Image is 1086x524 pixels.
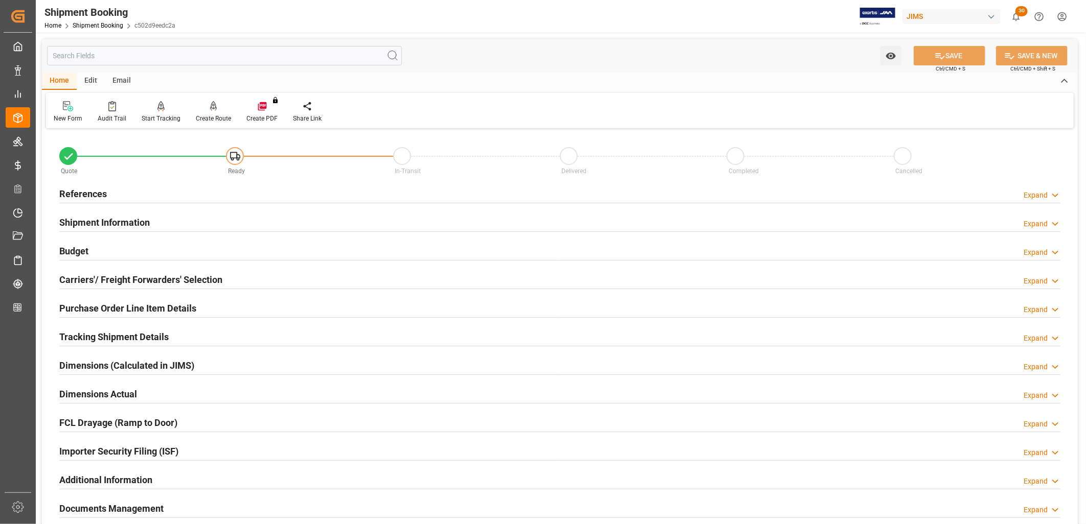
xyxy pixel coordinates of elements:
span: Cancelled [895,168,922,175]
div: Expand [1024,247,1048,258]
span: In-Transit [395,168,421,175]
span: Ctrl/CMD + Shift + S [1010,65,1055,73]
img: Exertis%20JAM%20-%20Email%20Logo.jpg_1722504956.jpg [860,8,895,26]
h2: FCL Drayage (Ramp to Door) [59,416,177,430]
div: Home [42,73,77,90]
button: SAVE [914,46,985,65]
h2: Carriers'/ Freight Forwarders' Selection [59,273,222,287]
h2: Shipment Information [59,216,150,229]
h2: Tracking Shipment Details [59,330,169,344]
span: Quote [61,168,78,175]
button: show 30 new notifications [1005,5,1028,28]
div: New Form [54,114,82,123]
span: Ready [228,168,245,175]
div: Expand [1024,333,1048,344]
h2: Dimensions (Calculated in JIMS) [59,359,194,372]
span: 30 [1015,6,1028,16]
h2: Budget [59,244,88,258]
a: Shipment Booking [73,22,123,29]
button: Help Center [1028,5,1051,28]
div: Expand [1024,476,1048,487]
div: Start Tracking [142,114,180,123]
div: Create Route [196,114,231,123]
h2: Documents Management [59,502,164,515]
h2: Additional Information [59,473,152,487]
div: Expand [1024,390,1048,401]
div: Expand [1024,505,1048,515]
div: Share Link [293,114,322,123]
div: Expand [1024,276,1048,287]
div: Expand [1024,362,1048,372]
h2: Importer Security Filing (ISF) [59,444,178,458]
div: Expand [1024,190,1048,201]
span: Completed [729,168,759,175]
h2: Dimensions Actual [59,387,137,401]
input: Search Fields [47,46,402,65]
div: Expand [1024,219,1048,229]
button: open menu [880,46,901,65]
button: JIMS [902,7,1005,26]
div: Email [105,73,139,90]
a: Home [44,22,61,29]
div: Expand [1024,419,1048,430]
div: Expand [1024,447,1048,458]
div: Expand [1024,304,1048,315]
span: Ctrl/CMD + S [936,65,965,73]
button: SAVE & NEW [996,46,1068,65]
h2: Purchase Order Line Item Details [59,301,196,315]
h2: References [59,187,107,201]
div: Audit Trail [98,114,126,123]
div: Edit [77,73,105,90]
div: JIMS [902,9,1001,24]
div: Shipment Booking [44,5,175,20]
span: Delivered [561,168,586,175]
